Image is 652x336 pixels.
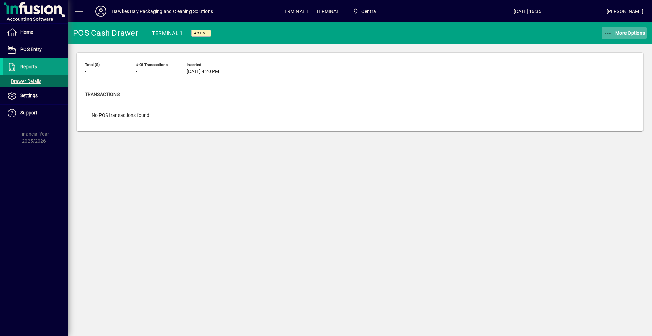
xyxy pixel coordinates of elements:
[449,6,606,17] span: [DATE] 16:35
[194,31,208,35] span: Active
[20,110,37,116] span: Support
[20,64,37,69] span: Reports
[3,41,68,58] a: POS Entry
[20,93,38,98] span: Settings
[85,92,120,97] span: Transactions
[3,24,68,41] a: Home
[90,5,112,17] button: Profile
[350,5,380,17] span: Central
[3,75,68,87] a: Drawer Details
[3,105,68,122] a: Support
[7,78,41,84] span: Drawer Details
[604,30,645,36] span: More Options
[73,28,138,38] div: POS Cash Drawer
[85,69,86,74] span: -
[20,29,33,35] span: Home
[606,6,644,17] div: [PERSON_NAME]
[20,47,42,52] span: POS Entry
[3,87,68,104] a: Settings
[136,69,137,74] span: -
[85,63,126,67] span: Total ($)
[187,63,228,67] span: Inserted
[136,63,177,67] span: # of Transactions
[112,6,213,17] div: Hawkes Bay Packaging and Cleaning Solutions
[85,105,156,126] div: No POS transactions found
[282,6,309,17] span: TERMINAL 1
[187,69,219,74] span: [DATE] 4:20 PM
[361,6,377,17] span: Central
[316,6,343,17] span: TERMINAL 1
[602,27,647,39] button: More Options
[152,28,183,39] div: TERMINAL 1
